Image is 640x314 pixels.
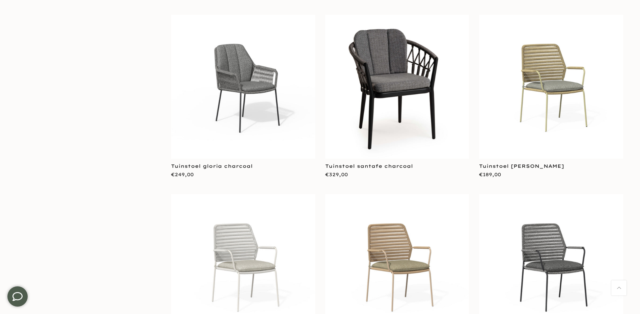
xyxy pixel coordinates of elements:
a: Terug naar boven [611,280,627,295]
a: Tuinstoel santafe charcoal [325,163,413,169]
span: €189,00 [479,171,501,178]
span: €249,00 [171,171,194,178]
span: €329,00 [325,171,348,178]
a: Tuinstoel gloria charcoal [171,163,253,169]
iframe: toggle-frame [1,280,34,313]
a: Tuinstoel [PERSON_NAME] [479,163,564,169]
